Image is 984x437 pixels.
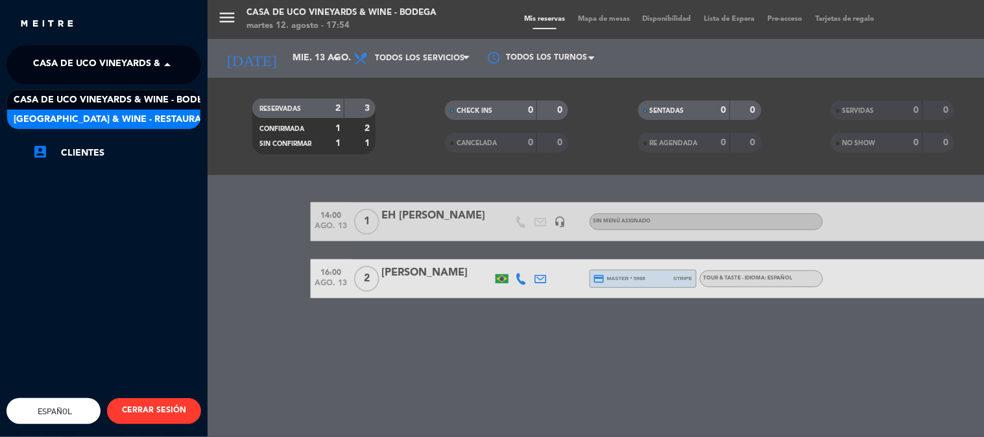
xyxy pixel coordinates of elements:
[35,407,73,416] span: Español
[14,112,219,127] span: [GEOGRAPHIC_DATA] & Wine - Restaurante
[107,398,201,424] button: CERRAR SESIÓN
[14,93,217,108] span: Casa de Uco Vineyards & Wine - Bodega
[32,145,201,161] a: account_boxClientes
[19,19,75,29] img: MEITRE
[32,144,48,159] i: account_box
[33,51,236,78] span: Casa de Uco Vineyards & Wine - Bodega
